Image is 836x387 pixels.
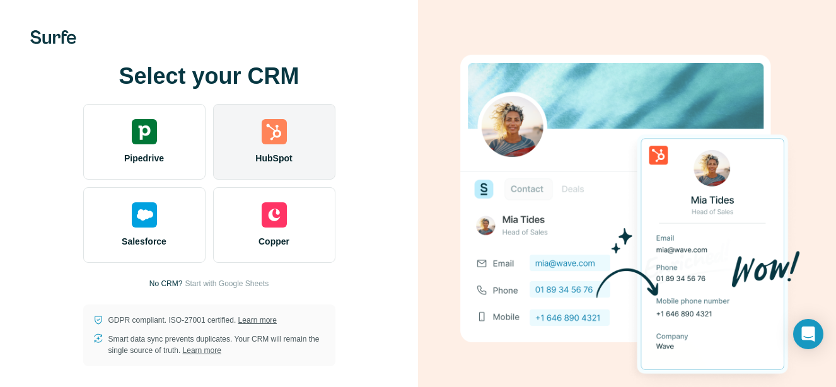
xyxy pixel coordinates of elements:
img: hubspot's logo [262,119,287,144]
img: salesforce's logo [132,202,157,228]
h1: Select your CRM [83,64,335,89]
a: Learn more [183,346,221,355]
p: Smart data sync prevents duplicates. Your CRM will remain the single source of truth. [108,333,325,356]
img: copper's logo [262,202,287,228]
button: Start with Google Sheets [185,278,269,289]
p: GDPR compliant. ISO-27001 certified. [108,315,277,326]
img: pipedrive's logo [132,119,157,144]
div: Open Intercom Messenger [793,319,823,349]
a: Learn more [238,316,277,325]
span: HubSpot [255,152,292,165]
span: Copper [258,235,289,248]
span: Pipedrive [124,152,164,165]
span: Salesforce [122,235,166,248]
p: No CRM? [149,278,183,289]
img: Surfe's logo [30,30,76,44]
